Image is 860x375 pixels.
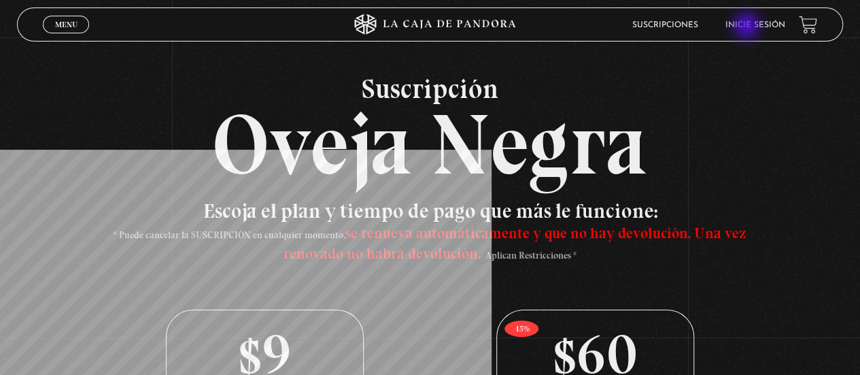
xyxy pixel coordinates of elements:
[283,224,746,263] span: se renueva automáticamente y que no hay devolución. Una vez renovado no habrá devolución.
[799,16,817,34] a: View your shopping cart
[725,21,785,29] a: Inicie sesión
[632,21,698,29] a: Suscripciones
[114,229,746,261] span: * Puede cancelar la SUSCRIPCIÓN en cualquier momento, - Aplican Restricciones *
[55,20,78,29] span: Menu
[50,32,82,42] span: Cerrar
[100,201,761,262] h3: Escoja el plan y tiempo de pago que más le funcione:
[17,75,842,187] h2: Oveja Negra
[17,75,842,102] span: Suscripción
